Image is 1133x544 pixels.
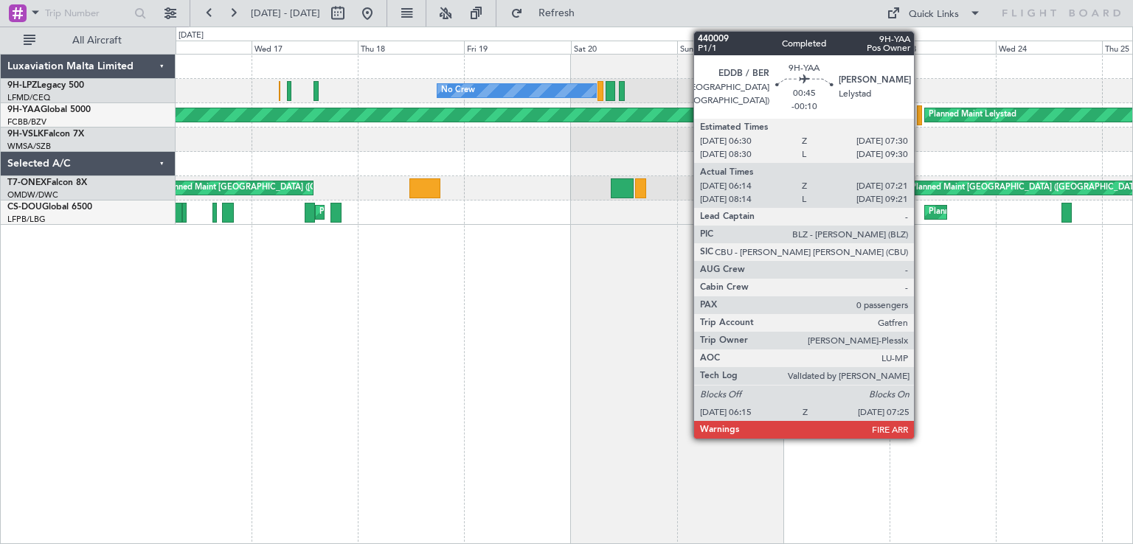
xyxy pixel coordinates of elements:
[45,2,130,24] input: Trip Number
[38,35,156,46] span: All Aircraft
[996,41,1102,54] div: Wed 24
[319,201,552,223] div: Planned Maint [GEOGRAPHIC_DATA] ([GEOGRAPHIC_DATA])
[7,178,46,187] span: T7-ONEX
[7,203,92,212] a: CS-DOUGlobal 6500
[7,81,37,90] span: 9H-LPZ
[7,189,58,200] a: OMDW/DWC
[7,141,51,152] a: WMSA/SZB
[16,29,160,52] button: All Aircraft
[441,80,475,102] div: No Crew
[571,41,677,54] div: Sat 20
[7,130,84,139] a: 9H-VSLKFalcon 7X
[145,41,252,54] div: Tue 16
[526,8,588,18] span: Refresh
[251,7,320,20] span: [DATE] - [DATE]
[7,130,44,139] span: 9H-VSLK
[7,178,87,187] a: T7-ONEXFalcon 8X
[7,92,50,103] a: LFMD/CEQ
[504,1,592,25] button: Refresh
[7,214,46,225] a: LFPB/LBG
[7,116,46,128] a: FCBB/BZV
[7,105,41,114] span: 9H-YAA
[783,41,890,54] div: Mon 22
[179,29,204,42] div: [DATE]
[162,177,409,199] div: Planned Maint [GEOGRAPHIC_DATA] ([GEOGRAPHIC_DATA] Intl)
[7,81,84,90] a: 9H-LPZLegacy 500
[929,104,1016,126] div: Planned Maint Lelystad
[7,105,91,114] a: 9H-YAAGlobal 5000
[464,41,570,54] div: Fri 19
[252,41,358,54] div: Wed 17
[890,41,996,54] div: Tue 23
[909,7,959,22] div: Quick Links
[677,41,783,54] div: Sun 21
[879,1,988,25] button: Quick Links
[7,203,42,212] span: CS-DOU
[358,41,464,54] div: Thu 18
